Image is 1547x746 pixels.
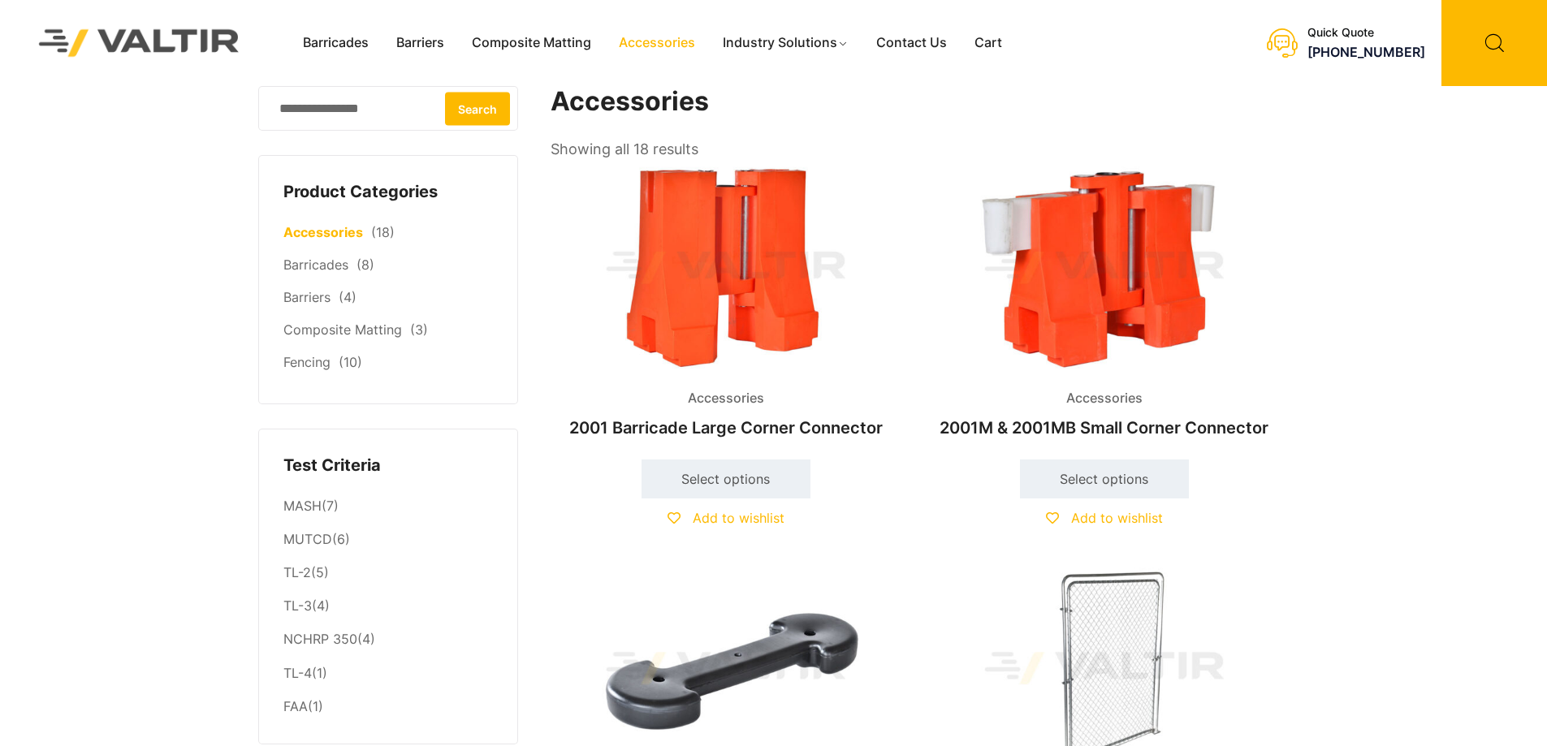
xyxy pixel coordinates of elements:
[283,224,363,240] a: Accessories
[283,498,322,514] a: MASH
[551,86,1281,118] h1: Accessories
[551,410,901,446] h2: 2001 Barricade Large Corner Connector
[339,354,362,370] span: (10)
[1020,459,1189,498] a: Select options for “2001M & 2001MB Small Corner Connector”
[283,489,493,523] li: (7)
[642,459,810,498] a: Select options for “2001 Barricade Large Corner Connector”
[693,510,784,526] span: Add to wishlist
[1054,386,1155,411] span: Accessories
[283,590,493,623] li: (4)
[929,162,1280,446] a: Accessories2001M & 2001MB Small Corner Connector
[283,631,357,647] a: NCHRP 350
[283,665,312,681] a: TL-4
[458,31,605,55] a: Composite Matting
[929,410,1280,446] h2: 2001M & 2001MB Small Corner Connector
[382,31,458,55] a: Barriers
[1307,44,1425,60] a: [PHONE_NUMBER]
[445,92,510,125] button: Search
[283,564,311,580] a: TL-2
[862,31,961,55] a: Contact Us
[283,623,493,657] li: (4)
[289,31,382,55] a: Barricades
[605,31,709,55] a: Accessories
[357,257,374,273] span: (8)
[709,31,862,55] a: Industry Solutions
[283,557,493,590] li: (5)
[1071,510,1163,526] span: Add to wishlist
[1046,510,1163,526] a: Add to wishlist
[283,657,493,690] li: (1)
[283,524,493,557] li: (6)
[339,289,357,305] span: (4)
[371,224,395,240] span: (18)
[668,510,784,526] a: Add to wishlist
[283,180,493,205] h4: Product Categories
[283,531,332,547] a: MUTCD
[1307,26,1425,40] div: Quick Quote
[551,162,901,446] a: Accessories2001 Barricade Large Corner Connector
[551,136,698,163] p: Showing all 18 results
[676,386,776,411] span: Accessories
[283,597,312,614] a: TL-3
[283,321,402,338] a: Composite Matting
[283,289,331,305] a: Barriers
[283,690,493,719] li: (1)
[961,31,1016,55] a: Cart
[283,257,348,273] a: Barricades
[283,454,493,478] h4: Test Criteria
[18,8,261,77] img: Valtir Rentals
[283,354,331,370] a: Fencing
[410,321,428,338] span: (3)
[283,698,308,714] a: FAA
